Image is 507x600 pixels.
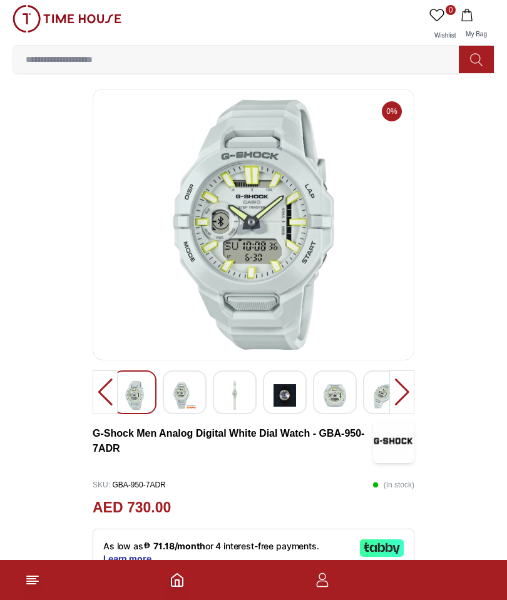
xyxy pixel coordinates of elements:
span: 0% [382,101,402,121]
span: SKU : [93,481,110,489]
span: My Bag [461,31,492,38]
img: G-Shock Men Analog Digital White Dial Watch - GBA-950-7ADR [103,99,404,350]
img: G-Shock Men Analog Digital White Dial Watch - GBA-950-7ADR [173,381,196,410]
h3: G-Shock Men Analog Digital White Dial Watch - GBA-950-7ADR [93,426,373,456]
p: GBA-950-7ADR [93,475,166,494]
img: G-Shock Men Analog Digital White Dial Watch - GBA-950-7ADR [324,381,346,410]
img: G-Shock Men Analog Digital White Dial Watch - GBA-950-7ADR [223,381,246,410]
img: G-Shock Men Analog Digital White Dial Watch - GBA-950-7ADR [374,381,396,410]
h2: AED 730.00 [93,497,171,519]
span: Wishlist [429,32,461,39]
a: 0Wishlist [427,5,458,45]
a: Home [170,572,185,587]
img: G-Shock Men Analog Digital White Dial Watch - GBA-950-7ADR [274,381,296,410]
img: G-Shock Men Analog Digital White Dial Watch - GBA-950-7ADR [123,381,146,410]
button: My Bag [458,5,494,45]
img: G-Shock Men Analog Digital White Dial Watch - GBA-950-7ADR [373,419,414,463]
img: ... [13,5,121,33]
span: 0 [446,5,456,15]
p: ( In stock ) [372,475,414,494]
